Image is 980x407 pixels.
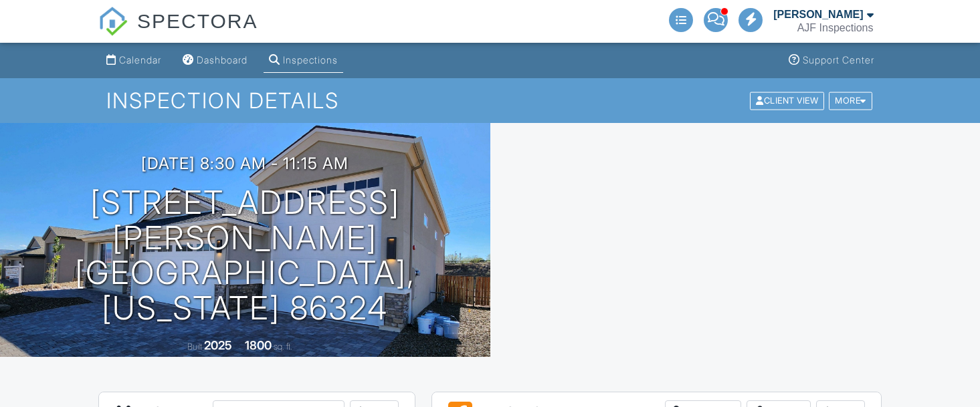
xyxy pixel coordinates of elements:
div: Inspections [283,54,338,65]
div: Calendar [119,54,161,65]
a: Support Center [783,48,880,73]
h1: Inspection Details [106,89,873,112]
a: Client View [749,95,827,105]
div: 1800 [245,338,272,352]
span: sq. ft. [274,342,292,352]
span: Built [187,342,202,352]
div: Dashboard [197,54,248,65]
div: [PERSON_NAME] [773,8,863,21]
div: 2025 [204,338,232,352]
a: Inspections [264,48,343,73]
h3: [DATE] 8:30 am - 11:15 am [141,154,349,172]
div: AJF Inspections [797,21,874,35]
img: The Best Home Inspection Software - Spectora [98,7,128,36]
a: Calendar [101,48,167,73]
a: SPECTORA [98,20,258,45]
a: Dashboard [177,48,253,73]
div: More [829,92,872,110]
div: Client View [750,92,824,110]
h1: [STREET_ADDRESS][PERSON_NAME] [GEOGRAPHIC_DATA], [US_STATE] 86324 [21,185,469,326]
div: Support Center [803,54,874,65]
span: SPECTORA [137,7,258,35]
